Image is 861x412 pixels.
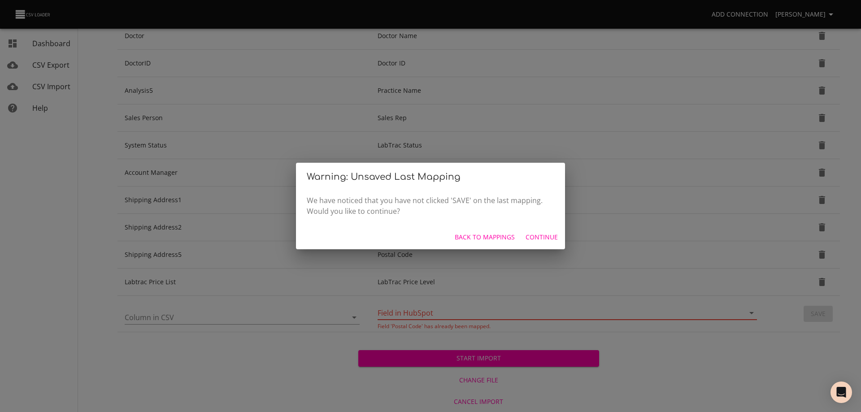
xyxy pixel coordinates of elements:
[451,229,518,246] button: Back to mappings
[455,232,515,243] span: Back to mappings
[307,195,554,217] p: We have noticed that you have not clicked 'SAVE' on the last mapping. Would you like to continue?
[526,232,558,243] span: Continue
[831,382,852,403] div: Open Intercom Messenger
[522,229,561,246] button: Continue
[307,170,554,184] h2: Warning: Unsaved Last Mapping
